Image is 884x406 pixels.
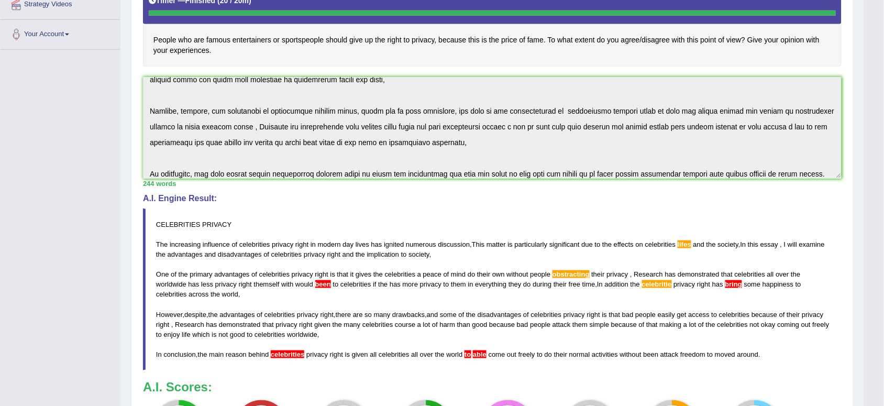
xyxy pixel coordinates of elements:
[572,321,588,328] span: them
[318,240,341,248] span: modern
[214,270,249,278] span: advantages
[184,311,206,319] span: despite
[156,280,186,288] span: worldwide
[478,311,522,319] span: disadvantages
[523,311,529,319] span: of
[182,331,191,338] span: life
[281,280,293,288] span: with
[468,270,475,278] span: do
[435,350,445,358] span: the
[665,270,676,278] span: has
[255,331,285,338] span: celebrities
[752,311,777,319] span: because
[374,311,391,319] span: many
[489,350,505,358] span: come
[523,280,531,288] span: do
[587,311,600,319] span: right
[689,311,710,319] span: access
[451,280,466,288] span: them
[735,270,766,278] span: celebrities
[190,270,212,278] span: primary
[708,350,713,358] span: to
[778,240,780,248] span: Put a space after the comma, but not before the comma. (did you mean: ,)
[215,280,237,288] span: privacy
[156,270,169,278] span: One
[642,280,672,288] span: Possible spelling mistake found. (did you mean: celebrities)
[156,240,168,248] span: The
[438,240,470,248] span: discussion
[201,280,213,288] span: less
[271,350,304,358] span: An apostrophe may be missing. (did you mean: celebrities')
[156,321,169,328] span: right
[468,280,473,288] span: in
[156,290,187,298] span: celebrities
[232,240,238,248] span: of
[537,350,543,358] span: to
[222,290,238,298] span: world
[251,270,257,278] span: of
[471,350,473,358] span: Did you mean “to be able”?
[748,240,758,248] span: this
[226,350,247,358] span: reason
[423,270,441,278] span: peace
[156,250,165,258] span: the
[645,240,676,248] span: celebrities
[693,240,705,248] span: and
[295,280,313,288] span: would
[697,280,710,288] span: right
[552,270,590,278] span: Possible spelling mistake found. (did you mean: obstructing)
[451,270,466,278] span: mind
[725,280,743,288] span: Use the past participle here. (did you mean: brought)
[427,311,438,319] span: and
[392,311,425,319] span: drawbacks
[620,350,642,358] span: without
[466,311,476,319] span: the
[507,270,528,278] span: without
[591,270,604,278] span: their
[719,311,750,319] span: celebrities
[156,221,201,228] span: CELEBRITIES
[171,321,173,328] span: Put a space after the comma, but not before the comma. (did you mean: ,)
[272,240,293,248] span: privacy
[315,270,328,278] span: right
[622,311,634,319] span: bad
[457,321,470,328] span: than
[614,240,634,248] span: effects
[569,280,580,288] span: free
[342,240,353,248] span: day
[171,270,176,278] span: of
[508,240,513,248] span: is
[306,350,328,358] span: privacy
[411,350,418,358] span: all
[395,321,415,328] span: course
[175,321,204,328] span: Research
[423,321,430,328] span: lot
[718,240,739,248] span: society
[677,311,687,319] span: get
[373,280,377,288] span: if
[417,321,421,328] span: a
[507,350,516,358] span: out
[219,321,261,328] span: demonstrated
[779,311,785,319] span: of
[531,311,562,319] span: celebrities
[340,280,371,288] span: celebrities
[529,311,531,319] span: Possible typo: you repeated a whitespace (did you mean: )
[262,321,274,328] span: that
[212,331,216,338] span: is
[628,270,631,278] span: Put a space after the comma, but not before the comma. (did you mean: ,)
[208,311,218,319] span: the
[631,280,640,288] span: the
[706,240,716,248] span: the
[447,350,463,358] span: world
[321,311,334,319] span: right
[275,321,297,328] span: privacy
[337,270,349,278] span: that
[475,280,506,288] span: everything
[379,350,410,358] span: celebrities
[611,321,637,328] span: because
[658,311,675,319] span: easily
[634,270,663,278] span: Research
[518,350,535,358] span: freely
[592,350,618,358] span: activities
